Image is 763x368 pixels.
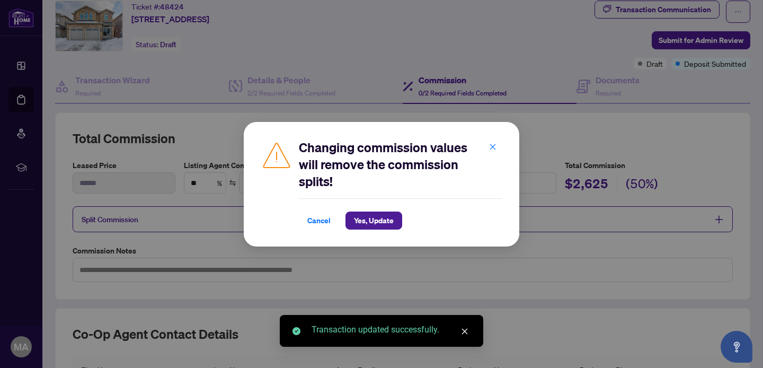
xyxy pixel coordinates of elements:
div: Transaction updated successfully. [312,323,471,336]
span: close [461,328,468,335]
span: Yes, Update [354,212,394,229]
button: Open asap [721,331,752,363]
button: Yes, Update [345,212,402,230]
span: Cancel [307,212,331,229]
h2: Changing commission values will remove the commission splits! [299,139,502,190]
button: Cancel [299,212,339,230]
span: close [489,143,496,150]
a: Close [459,326,471,337]
span: check-circle [292,327,300,335]
img: Caution Icon [261,139,292,171]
